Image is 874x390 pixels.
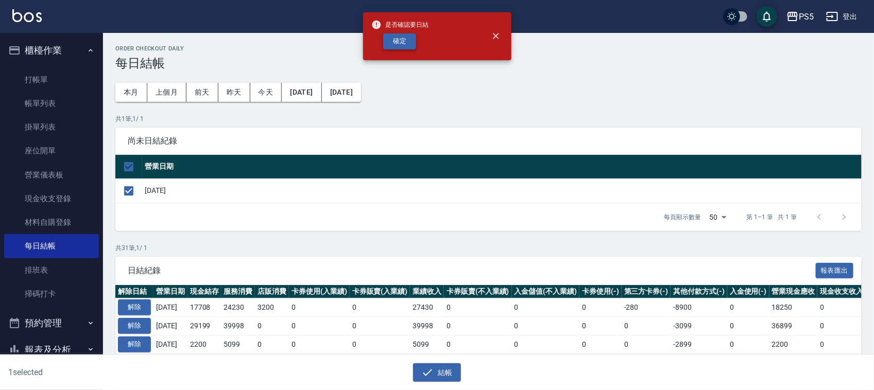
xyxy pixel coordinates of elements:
td: 0 [350,353,410,372]
td: 17708 [187,298,221,317]
button: 昨天 [218,83,250,102]
td: 0 [817,298,866,317]
td: 0 [727,335,769,353]
th: 業績收入 [410,285,444,298]
td: 0 [444,353,512,372]
td: 0 [727,298,769,317]
th: 第三方卡券(-) [622,285,671,298]
a: 掃碼打卡 [4,282,99,306]
th: 入金使用(-) [727,285,769,298]
button: 解除 [118,318,151,334]
button: 確定 [383,33,416,49]
span: 日結紀錄 [128,265,816,276]
h3: 每日結帳 [115,56,862,70]
button: save [757,6,777,27]
td: [DATE] [153,335,187,353]
th: 營業日期 [142,155,862,179]
a: 座位開單 [4,139,99,163]
td: 0 [289,298,350,317]
td: 0 [444,335,512,353]
th: 服務消費 [221,285,255,298]
button: 今天 [250,83,282,102]
td: [DATE] [153,317,187,335]
td: 0 [579,353,622,372]
th: 營業日期 [153,285,187,298]
td: [DATE] [153,298,187,317]
th: 現金結存 [187,285,221,298]
th: 其他付款方式(-) [671,285,727,298]
th: 卡券使用(入業績) [289,285,350,298]
td: 3200 [255,298,289,317]
th: 解除日結 [115,285,153,298]
td: 2200 [187,335,221,353]
td: 0 [350,317,410,335]
td: 0 [512,353,580,372]
td: 39998 [410,317,444,335]
button: 報表及分析 [4,336,99,363]
button: 結帳 [413,363,461,382]
button: 上個月 [147,83,186,102]
th: 卡券使用(-) [579,285,622,298]
td: 0 [255,335,289,353]
td: 29199 [187,317,221,335]
td: 24230 [221,298,255,317]
td: 0 [444,317,512,335]
p: 共 31 筆, 1 / 1 [115,243,862,253]
button: 櫃檯作業 [4,37,99,64]
td: 36899 [769,317,818,335]
td: 0 [622,335,671,353]
button: 解除 [118,336,151,352]
td: 0 [255,353,289,372]
td: -3500 [671,353,727,372]
a: 帳單列表 [4,92,99,115]
td: 0 [289,317,350,335]
td: 0 [727,317,769,335]
p: 共 1 筆, 1 / 1 [115,114,862,123]
a: 材料自購登錄 [4,210,99,234]
th: 營業現金應收 [769,285,818,298]
td: 5099 [410,335,444,353]
td: 39998 [221,317,255,335]
td: 5099 [221,335,255,353]
a: 掛單列表 [4,115,99,139]
td: 0 [512,335,580,353]
button: [DATE] [282,83,321,102]
p: 每頁顯示數量 [664,212,701,222]
td: 0 [727,353,769,372]
td: 17100 [187,353,221,372]
th: 店販消費 [255,285,289,298]
a: 報表匯出 [816,265,854,275]
a: 現金收支登錄 [4,187,99,210]
td: 0 [289,335,350,353]
td: 0 [255,317,289,335]
button: close [485,25,507,47]
td: 0 [579,335,622,353]
button: 本月 [115,83,147,102]
td: 27430 [410,298,444,317]
h6: 1 selected [8,366,216,379]
td: 0 [622,353,671,372]
td: [DATE] [153,353,187,372]
button: 前天 [186,83,218,102]
span: 尚未日結紀錄 [128,136,849,146]
button: PS5 [782,6,818,27]
span: 是否確認要日結 [371,20,429,30]
button: 報表匯出 [816,263,854,279]
img: Logo [12,9,42,22]
th: 現金收支收入 [817,285,866,298]
td: 18250 [769,298,818,317]
td: [DATE] [142,179,862,203]
td: 0 [444,298,512,317]
div: PS5 [799,10,814,23]
td: 0 [817,353,866,372]
button: 預約管理 [4,310,99,336]
td: 27500 [410,353,444,372]
td: 0 [579,298,622,317]
button: [DATE] [322,83,361,102]
td: 0 [512,298,580,317]
td: 2200 [769,335,818,353]
p: 第 1–1 筆 共 1 筆 [747,212,797,222]
td: 24000 [769,353,818,372]
td: 0 [622,317,671,335]
td: -3099 [671,317,727,335]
